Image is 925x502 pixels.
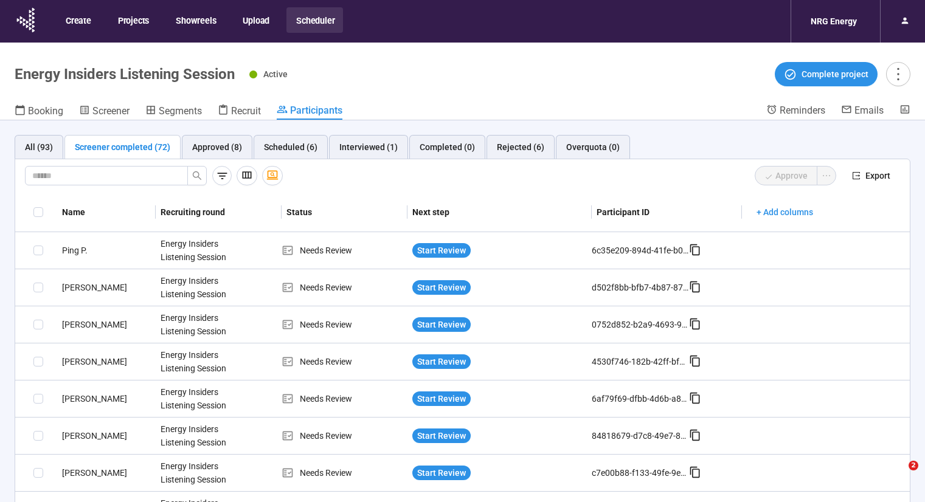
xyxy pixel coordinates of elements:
[218,104,261,120] a: Recruit
[592,193,743,232] th: Participant ID
[231,105,261,117] span: Recruit
[802,67,868,81] span: Complete project
[497,140,544,154] div: Rejected (6)
[420,140,475,154] div: Completed (0)
[842,166,900,185] button: exportExport
[282,244,407,257] div: Needs Review
[192,140,242,154] div: Approved (8)
[592,244,689,257] div: 6c35e209-894d-41fe-b056-b17845debdfe
[865,169,890,182] span: Export
[417,355,466,368] span: Start Review
[854,105,884,116] span: Emails
[156,306,247,343] div: Energy Insiders Listening Session
[264,140,317,154] div: Scheduled (6)
[282,429,407,442] div: Needs Review
[282,466,407,480] div: Needs Review
[417,281,466,294] span: Start Review
[57,281,156,294] div: [PERSON_NAME]
[156,269,247,306] div: Energy Insiders Listening Session
[145,104,202,120] a: Segments
[592,392,689,405] div: 6af79f69-dfbb-4d6b-a865-e56bf6c1e600
[747,202,823,222] button: + Add columns
[412,280,471,295] button: Start Review
[263,69,288,79] span: Active
[15,66,235,83] h1: Energy Insiders Listening Session
[592,355,689,368] div: 4530f746-182b-42ff-bf7a-3caf6b1413fc
[412,243,471,258] button: Start Review
[775,62,878,86] button: Complete project
[187,166,207,185] button: search
[592,281,689,294] div: d502f8bb-bfb7-4b87-8764-08efc5be9c94
[780,105,825,116] span: Reminders
[57,318,156,331] div: [PERSON_NAME]
[159,105,202,117] span: Segments
[412,428,471,443] button: Start Review
[412,391,471,406] button: Start Review
[192,171,202,181] span: search
[909,461,918,470] span: 2
[890,66,906,82] span: more
[156,343,247,380] div: Energy Insiders Listening Session
[412,317,471,332] button: Start Review
[79,104,130,120] a: Screener
[417,466,466,480] span: Start Review
[156,232,247,269] div: Energy Insiders Listening Session
[156,193,282,232] th: Recruiting round
[417,244,466,257] span: Start Review
[290,105,342,116] span: Participants
[166,7,224,33] button: Showreels
[57,193,156,232] th: Name
[156,418,247,454] div: Energy Insiders Listening Session
[57,244,156,257] div: Ping P.
[412,466,471,480] button: Start Review
[592,318,689,331] div: 0752d852-b2a9-4693-9202-559956aa610d
[57,392,156,405] div: [PERSON_NAME]
[282,355,407,368] div: Needs Review
[156,380,247,417] div: Energy Insiders Listening Session
[282,193,407,232] th: Status
[233,7,278,33] button: Upload
[852,171,861,180] span: export
[592,466,689,480] div: c7e00b88-f133-49fe-9e01-6e309d52e318
[417,392,466,405] span: Start Review
[57,355,156,368] div: [PERSON_NAME]
[417,318,466,331] span: Start Review
[282,281,407,294] div: Needs Review
[886,62,910,86] button: more
[277,104,342,120] a: Participants
[803,10,864,33] div: NRG Energy
[75,140,170,154] div: Screener completed (72)
[57,429,156,442] div: [PERSON_NAME]
[28,105,63,117] span: Booking
[766,104,825,119] a: Reminders
[407,193,592,232] th: Next step
[25,140,53,154] div: All (93)
[417,429,466,442] span: Start Review
[92,105,130,117] span: Screener
[108,7,158,33] button: Projects
[757,205,813,219] span: + Add columns
[412,354,471,369] button: Start Review
[339,140,398,154] div: Interviewed (1)
[566,140,620,154] div: Overquota (0)
[282,392,407,405] div: Needs Review
[286,7,343,33] button: Scheduler
[156,455,247,491] div: Energy Insiders Listening Session
[884,461,913,490] iframe: Intercom live chat
[56,7,100,33] button: Create
[592,429,689,442] div: 84818679-d7c8-49e7-8e37-8821b7ec1504
[282,318,407,331] div: Needs Review
[15,104,63,120] a: Booking
[57,466,156,480] div: [PERSON_NAME]
[841,104,884,119] a: Emails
